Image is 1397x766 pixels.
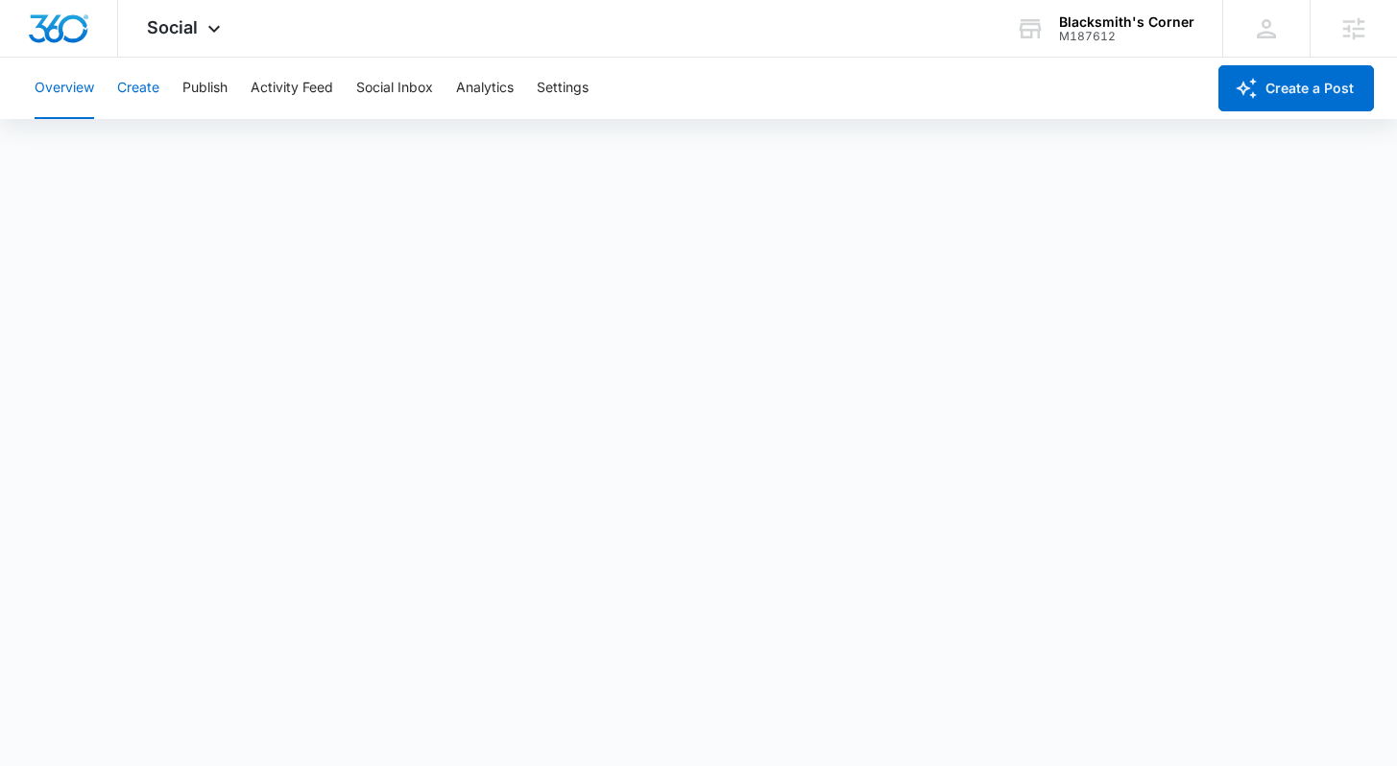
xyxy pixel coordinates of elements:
[1059,30,1194,43] div: account id
[147,17,198,37] span: Social
[356,58,433,119] button: Social Inbox
[537,58,589,119] button: Settings
[456,58,514,119] button: Analytics
[1059,14,1194,30] div: account name
[182,58,228,119] button: Publish
[117,58,159,119] button: Create
[35,58,94,119] button: Overview
[251,58,333,119] button: Activity Feed
[1218,65,1374,111] button: Create a Post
